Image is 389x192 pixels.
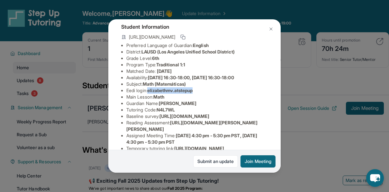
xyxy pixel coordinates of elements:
li: Main Lesson : [126,94,268,100]
li: Eedi login : [126,87,268,94]
li: Guardian Name : [126,100,268,107]
a: Submit an update [193,155,238,168]
li: Availability: [126,74,268,81]
span: English [193,43,209,48]
span: N4L7WL [157,107,175,112]
span: 6th [152,55,159,61]
span: [URL][DOMAIN_NAME] [129,34,175,40]
img: Close Icon [268,26,274,32]
li: Assigned Meeting Time : [126,132,268,145]
button: Join Meeting [240,155,276,168]
span: [DATE] 16:30-18:00, [DATE] 16:30-18:00 [148,75,234,80]
span: [DATE] [157,68,172,74]
li: Reading Assessment : [126,120,268,132]
li: Baseline survey : [126,113,268,120]
li: Program Type: [126,62,268,68]
span: [URL][DOMAIN_NAME][PERSON_NAME][PERSON_NAME] [126,120,258,132]
button: chat-button [366,169,384,187]
li: Preferred Language of Guardian: [126,42,268,49]
span: Traditional 1:1 [156,62,185,67]
span: Math [153,94,164,100]
span: elizabethmv.atstepup [147,88,193,93]
li: Matched Date: [126,68,268,74]
li: Grade Level: [126,55,268,62]
li: District: [126,49,268,55]
h4: Student Information [121,23,268,31]
button: Copy link [179,33,187,41]
span: LAUSD (Los Angeles Unified School District) [141,49,235,54]
span: [DATE] 4:30 pm - 5:30 pm PST, [DATE] 4:30 pm - 5:30 pm PST [126,133,257,145]
span: [URL][DOMAIN_NAME] [159,113,209,119]
span: [URL][DOMAIN_NAME] [174,146,224,151]
span: [PERSON_NAME] [159,101,196,106]
li: Tutoring Code : [126,107,268,113]
li: Subject : [126,81,268,87]
li: Temporary tutoring link : [126,145,268,152]
span: Math (Matemáticas) [143,81,186,87]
